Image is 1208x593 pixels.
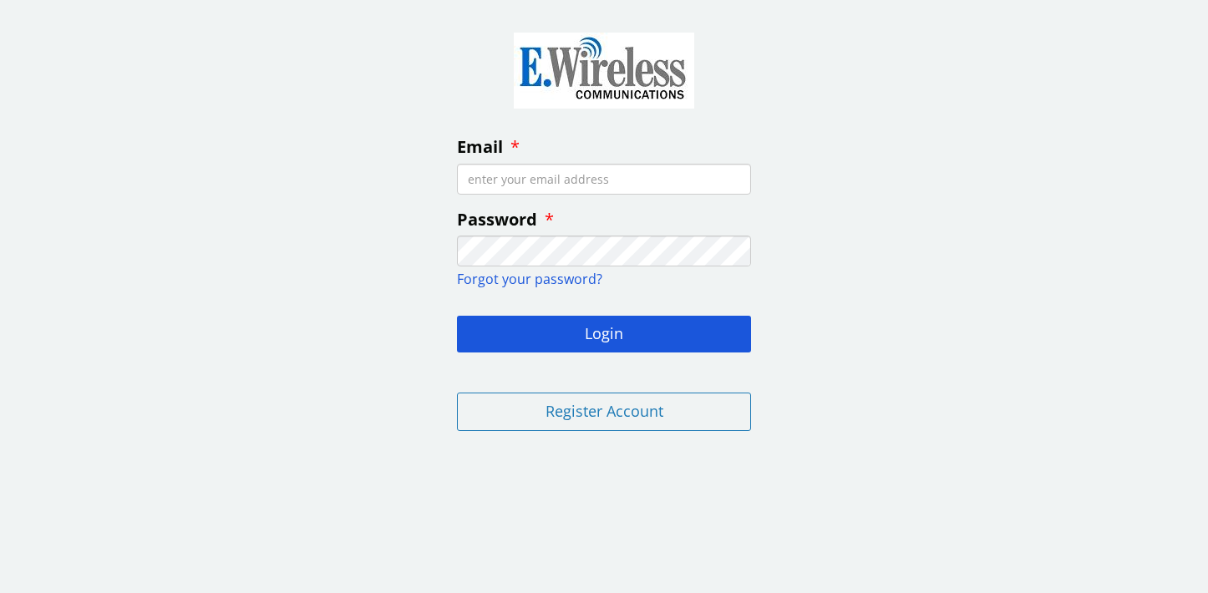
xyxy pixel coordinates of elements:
[457,164,751,195] input: enter your email address
[457,270,602,288] a: Forgot your password?
[457,135,503,158] span: Email
[457,208,537,231] span: Password
[457,316,751,352] button: Login
[457,393,751,431] button: Register Account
